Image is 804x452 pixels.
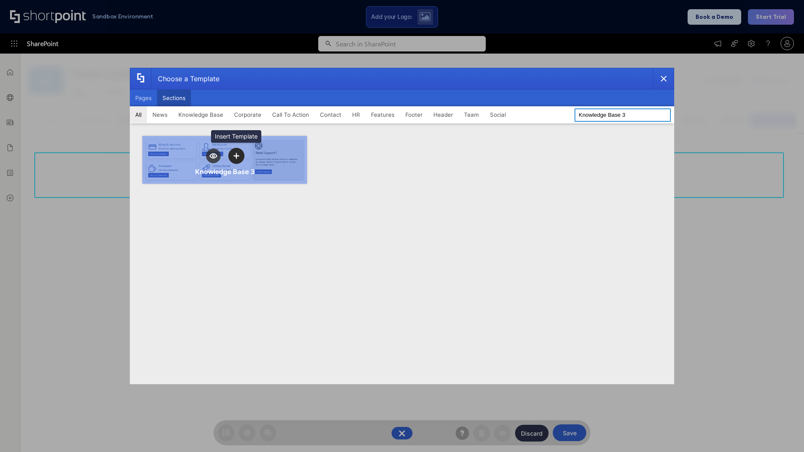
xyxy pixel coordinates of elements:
button: HR [347,106,366,123]
button: Footer [400,106,428,123]
button: Corporate [229,106,267,123]
div: Choose a Template [151,68,219,89]
button: Features [366,106,400,123]
button: News [147,106,173,123]
button: Knowledge Base [173,106,229,123]
button: All [130,106,147,123]
button: Contact [314,106,347,123]
div: Knowledge Base 3 [195,167,255,176]
input: Search [575,108,671,122]
button: Social [484,106,511,123]
button: Header [428,106,459,123]
iframe: Chat Widget [653,355,804,452]
div: template selector [130,68,674,384]
button: Team [459,106,484,123]
button: Pages [130,90,157,106]
button: Sections [157,90,191,106]
button: Call To Action [267,106,314,123]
